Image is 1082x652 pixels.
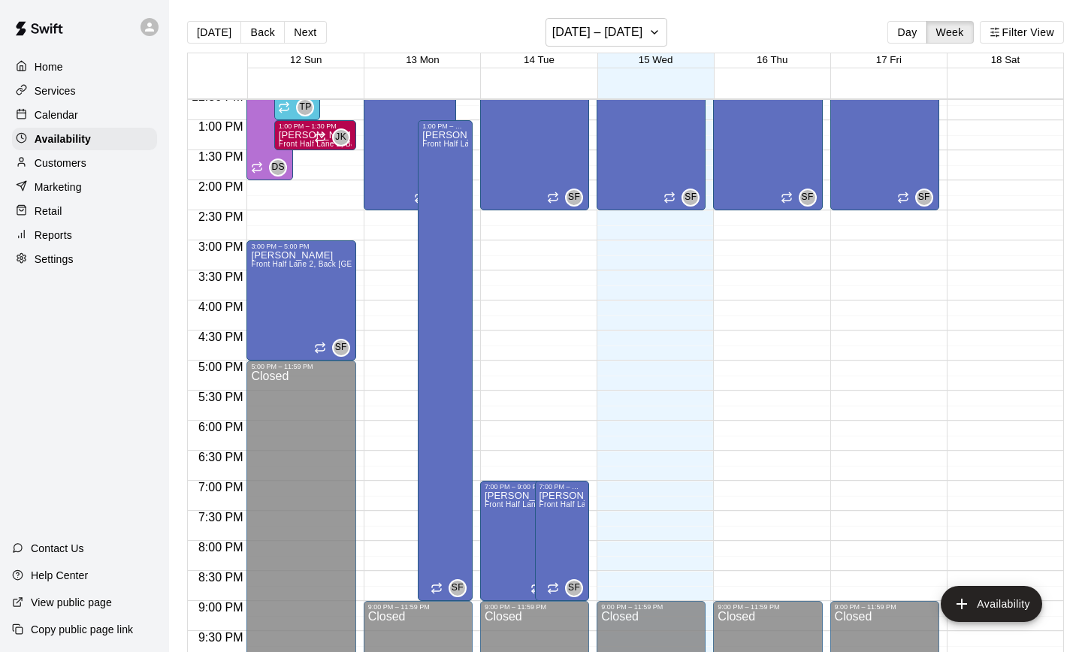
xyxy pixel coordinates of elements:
[279,140,521,148] span: Front Half Lane 2, Back [GEOGRAPHIC_DATA] 3, Back Half Lane 3
[31,541,84,556] p: Contact Us
[195,511,247,524] span: 7:30 PM
[195,270,247,283] span: 3:30 PM
[12,176,157,198] a: Marketing
[876,54,902,65] button: 17 Fri
[539,500,941,509] span: Front Half Lane 1, Back Half Lane 1, [GEOGRAPHIC_DATA] 2, Back [GEOGRAPHIC_DATA] 3, Back Half Lane 3
[547,582,559,594] span: Recurring availability
[552,22,643,43] h6: [DATE] – [DATE]
[452,581,464,596] span: SF
[547,192,559,204] span: Recurring availability
[685,190,697,205] span: SF
[601,603,701,611] div: 9:00 PM – 11:59 PM
[31,595,112,610] p: View public page
[195,361,247,373] span: 5:00 PM
[565,189,583,207] div: Sam Freedman
[251,161,263,174] span: Recurring availability
[195,150,247,163] span: 1:30 PM
[314,131,326,143] span: Recurring availability
[35,107,78,122] p: Calendar
[422,140,664,148] span: Front Half Lane 2, Back [GEOGRAPHIC_DATA] 3, Back Half Lane 3
[251,260,493,268] span: Front Half Lane 2, Back [GEOGRAPHIC_DATA] 3, Back Half Lane 3
[195,180,247,193] span: 2:00 PM
[31,568,88,583] p: Help Center
[269,158,287,177] div: DJ Sharabi
[12,104,157,126] div: Calendar
[240,21,285,44] button: Back
[422,122,468,130] div: 1:00 PM – 9:00 PM
[663,192,675,204] span: Recurring availability
[271,160,284,175] span: DS
[835,603,935,611] div: 9:00 PM – 11:59 PM
[195,120,247,133] span: 1:00 PM
[251,363,351,370] div: 5:00 PM – 11:59 PM
[278,101,290,113] span: Recurring availability
[918,190,930,205] span: SF
[406,54,439,65] button: 13 Mon
[802,190,814,205] span: SF
[35,228,72,243] p: Reports
[195,210,247,223] span: 2:30 PM
[539,483,585,491] div: 7:00 PM – 9:00 PM
[12,152,157,174] div: Customers
[314,342,326,354] span: Recurring availability
[187,21,241,44] button: [DATE]
[195,421,247,433] span: 6:00 PM
[335,130,346,145] span: JK
[485,603,585,611] div: 9:00 PM – 11:59 PM
[12,200,157,222] a: Retail
[12,80,157,102] a: Services
[639,54,673,65] button: 15 Wed
[565,579,583,597] div: Sam Freedman
[12,248,157,270] a: Settings
[568,581,580,596] span: SF
[12,128,157,150] a: Availability
[757,54,787,65] span: 16 Thu
[332,128,350,146] div: Jon Karcich
[195,571,247,584] span: 8:30 PM
[195,240,247,253] span: 3:00 PM
[897,192,909,204] span: Recurring availability
[195,481,247,494] span: 7:00 PM
[524,54,555,65] span: 14 Tue
[35,83,76,98] p: Services
[35,252,74,267] p: Settings
[299,100,311,115] span: TP
[915,189,933,207] div: Sam Freedman
[195,391,247,403] span: 5:30 PM
[535,481,590,601] div: 7:00 PM – 9:00 PM: Available
[35,155,86,171] p: Customers
[332,339,350,357] div: Sam Freedman
[682,189,700,207] div: Sam Freedman
[480,481,573,601] div: 7:00 PM – 9:00 PM: Available
[546,18,668,47] button: [DATE] – [DATE]
[781,192,793,204] span: Recurring availability
[284,21,326,44] button: Next
[195,541,247,554] span: 8:00 PM
[991,54,1020,65] button: 18 Sat
[195,601,247,614] span: 9:00 PM
[530,582,543,594] span: Recurring availability
[12,224,157,246] a: Reports
[12,56,157,78] div: Home
[246,240,355,361] div: 3:00 PM – 5:00 PM: Available
[195,300,247,313] span: 4:00 PM
[980,21,1064,44] button: Filter View
[35,204,62,219] p: Retail
[941,586,1042,622] button: add
[35,59,63,74] p: Home
[431,582,443,594] span: Recurring availability
[296,98,314,116] div: Tyger Pederson
[485,483,568,491] div: 7:00 PM – 9:00 PM
[290,54,322,65] button: 12 Sun
[799,189,817,207] div: Sam Freedman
